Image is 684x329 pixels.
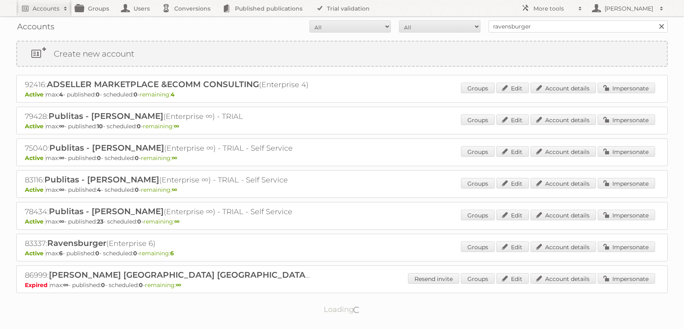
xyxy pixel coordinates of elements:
h2: Accounts [33,4,59,13]
a: Groups [461,146,495,157]
a: Impersonate [598,273,655,284]
span: remaining: [141,154,177,162]
strong: ∞ [176,281,181,289]
strong: 0 [95,250,99,257]
span: remaining: [141,186,177,193]
p: max: - published: - scheduled: - [25,281,659,289]
p: max: - published: - scheduled: - [25,218,659,225]
strong: 4 [59,91,63,98]
strong: ∞ [59,154,64,162]
p: Loading [298,301,386,318]
span: Publitas - [PERSON_NAME] [49,143,164,153]
strong: ∞ [59,218,64,225]
h2: 92416: (Enterprise 4) [25,79,310,90]
a: Edit [496,273,529,284]
p: max: - published: - scheduled: - [25,186,659,193]
h2: [PERSON_NAME] [603,4,655,13]
p: max: - published: - scheduled: - [25,154,659,162]
a: Impersonate [598,210,655,220]
h2: 83337: (Enterprise 6) [25,238,310,249]
strong: ∞ [172,186,177,193]
span: Publitas - [PERSON_NAME] [49,206,164,216]
strong: ∞ [172,154,177,162]
strong: ∞ [59,123,64,130]
span: Active [25,91,46,98]
a: Impersonate [598,241,655,252]
strong: 6 [170,250,174,257]
a: Impersonate [598,146,655,157]
h2: 86999: (Bronze ∞) - TRIAL - Self Service [25,270,310,281]
strong: 23 [97,218,103,225]
a: Impersonate [598,83,655,93]
a: Edit [496,146,529,157]
a: Impersonate [598,178,655,189]
span: Publitas - [PERSON_NAME] [44,175,159,184]
span: Active [25,250,46,257]
a: Create new account [17,42,667,66]
h2: 75040: (Enterprise ∞) - TRIAL - Self Service [25,143,310,154]
strong: ∞ [63,281,68,289]
a: Groups [461,273,495,284]
a: Edit [496,114,529,125]
span: Active [25,186,46,193]
a: Account details [531,241,596,252]
strong: ∞ [59,186,64,193]
strong: 0 [135,154,139,162]
a: Edit [496,83,529,93]
p: max: - published: - scheduled: - [25,250,659,257]
a: Groups [461,83,495,93]
strong: 0 [134,91,138,98]
h2: More tools [533,4,574,13]
a: Account details [531,83,596,93]
span: Publitas - [PERSON_NAME] [48,111,163,121]
strong: ∞ [174,123,179,130]
strong: 0 [96,91,100,98]
strong: 10 [97,123,103,130]
strong: 0 [137,218,141,225]
strong: 0 [135,186,139,193]
strong: 0 [139,281,143,289]
span: remaining: [139,250,174,257]
p: max: - published: - scheduled: - [25,91,659,98]
h2: 78434: (Enterprise ∞) - TRIAL - Self Service [25,206,310,217]
span: remaining: [143,123,179,130]
span: Ravensburger [47,238,106,248]
span: [PERSON_NAME] [GEOGRAPHIC_DATA] [GEOGRAPHIC_DATA] [49,270,310,280]
a: Impersonate [598,114,655,125]
a: Groups [461,241,495,252]
strong: 4 [97,186,101,193]
span: remaining: [143,218,180,225]
a: Account details [531,273,596,284]
a: Edit [496,241,529,252]
span: Active [25,218,46,225]
strong: 0 [101,281,105,289]
strong: 4 [171,91,175,98]
span: remaining: [145,281,181,289]
span: Expired [25,281,50,289]
strong: 6 [59,250,63,257]
a: Groups [461,210,495,220]
h2: 83116: (Enterprise ∞) - TRIAL - Self Service [25,175,310,185]
a: Groups [461,178,495,189]
a: Resend invite [408,273,459,284]
p: max: - published: - scheduled: - [25,123,659,130]
strong: ∞ [174,218,180,225]
a: Edit [496,178,529,189]
span: Active [25,154,46,162]
strong: 0 [133,250,137,257]
a: Account details [531,210,596,220]
strong: 0 [137,123,141,130]
span: ADSELLER MARKETPLACE &ECOMM CONSULTING [47,79,259,89]
span: Active [25,123,46,130]
strong: 0 [97,154,101,162]
a: Account details [531,114,596,125]
a: Groups [461,114,495,125]
a: Edit [496,210,529,220]
a: Account details [531,146,596,157]
a: Account details [531,178,596,189]
span: remaining: [140,91,175,98]
h2: 79428: (Enterprise ∞) - TRIAL [25,111,310,122]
